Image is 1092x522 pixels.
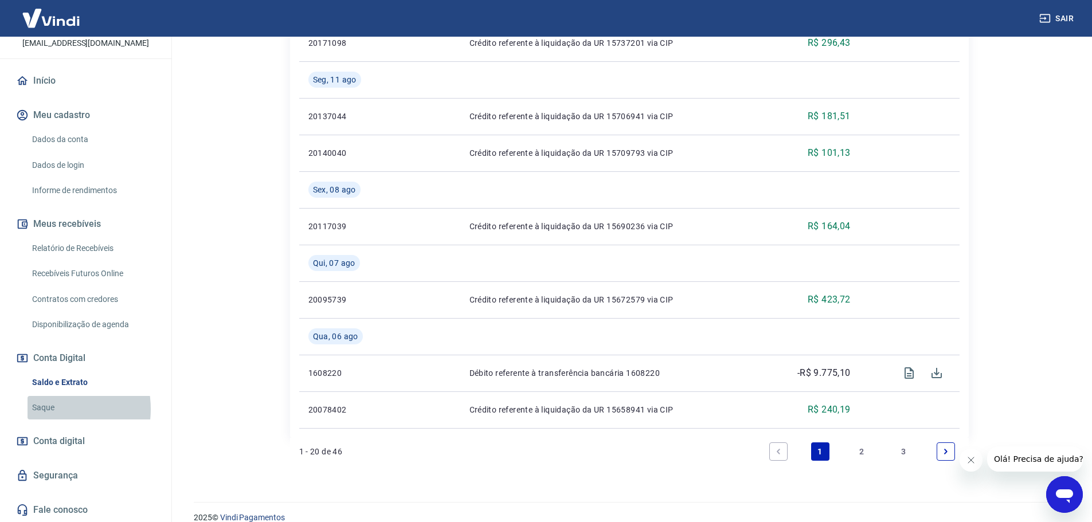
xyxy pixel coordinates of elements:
[765,438,960,465] ul: Pagination
[299,446,343,457] p: 1 - 20 de 46
[313,331,358,342] span: Qua, 06 ago
[33,433,85,449] span: Conta digital
[313,257,355,269] span: Qui, 07 ago
[313,74,357,85] span: Seg, 11 ago
[308,367,389,379] p: 1608220
[28,313,158,336] a: Disponibilização de agenda
[808,146,851,160] p: R$ 101,13
[14,103,158,128] button: Meu cadastro
[469,367,753,379] p: Débito referente à transferência bancária 1608220
[808,109,851,123] p: R$ 181,51
[14,1,88,36] img: Vindi
[28,288,158,311] a: Contratos com credores
[28,371,158,394] a: Saldo e Extrato
[469,294,753,305] p: Crédito referente à liquidação da UR 15672579 via CIP
[28,396,158,419] a: Saque
[469,147,753,159] p: Crédito referente à liquidação da UR 15709793 via CIP
[308,37,389,49] p: 20171098
[1037,8,1078,29] button: Sair
[469,37,753,49] p: Crédito referente à liquidação da UR 15737201 via CIP
[14,429,158,454] a: Conta digital
[1046,476,1083,513] iframe: Botão para abrir a janela de mensagens
[22,37,149,49] p: [EMAIL_ADDRESS][DOMAIN_NAME]
[987,446,1083,472] iframe: Mensagem da empresa
[797,366,851,380] p: -R$ 9.775,10
[895,442,913,461] a: Page 3
[469,404,753,415] p: Crédito referente à liquidação da UR 15658941 via CIP
[28,262,158,285] a: Recebíveis Futuros Online
[14,68,158,93] a: Início
[960,449,983,472] iframe: Fechar mensagem
[220,513,285,522] a: Vindi Pagamentos
[308,111,389,122] p: 20137044
[28,237,158,260] a: Relatório de Recebíveis
[853,442,871,461] a: Page 2
[7,8,96,17] span: Olá! Precisa de ajuda?
[811,442,829,461] a: Page 1 is your current page
[28,154,158,177] a: Dados de login
[923,359,950,387] span: Download
[308,221,389,232] p: 20117039
[28,128,158,151] a: Dados da conta
[469,111,753,122] p: Crédito referente à liquidação da UR 15706941 via CIP
[937,442,955,461] a: Next page
[808,403,851,417] p: R$ 240,19
[14,463,158,488] a: Segurança
[308,294,389,305] p: 20095739
[308,404,389,415] p: 20078402
[808,219,851,233] p: R$ 164,04
[14,211,158,237] button: Meus recebíveis
[313,184,356,195] span: Sex, 08 ago
[808,36,851,50] p: R$ 296,43
[308,147,389,159] p: 20140040
[808,293,851,307] p: R$ 423,72
[769,442,788,461] a: Previous page
[895,359,923,387] span: Visualizar
[28,179,158,202] a: Informe de rendimentos
[469,221,753,232] p: Crédito referente à liquidação da UR 15690236 via CIP
[14,346,158,371] button: Conta Digital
